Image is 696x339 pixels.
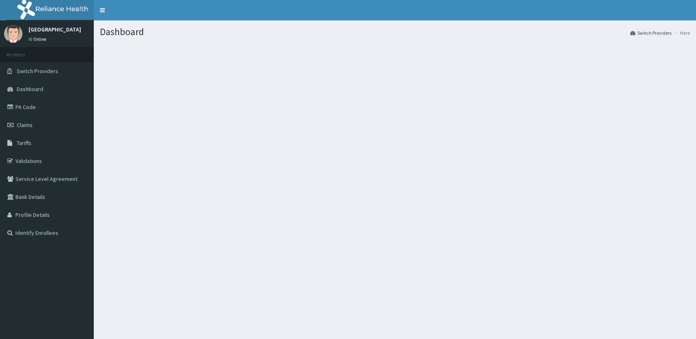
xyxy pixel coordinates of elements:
[29,27,81,32] p: [GEOGRAPHIC_DATA]
[17,139,31,147] span: Tariffs
[29,36,48,42] a: Online
[100,27,690,37] h1: Dashboard
[630,29,672,36] a: Switch Providers
[17,85,43,93] span: Dashboard
[4,25,22,43] img: User Image
[17,121,33,129] span: Claims
[17,67,58,75] span: Switch Providers
[672,29,690,36] li: Here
